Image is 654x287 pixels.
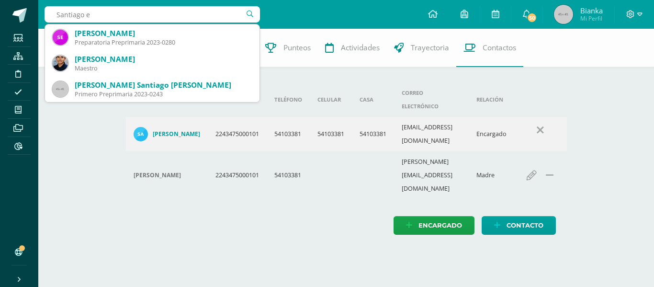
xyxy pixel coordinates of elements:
[456,29,523,67] a: Contactos
[341,43,380,53] span: Actividades
[310,117,352,151] td: 54103381
[580,6,603,15] span: Bianka
[53,56,68,71] img: 34b7d2815c833d3d4a9d7dedfdeadf41.png
[258,29,318,67] a: Punteos
[387,29,456,67] a: Trayectoria
[75,28,252,38] div: [PERSON_NAME]
[75,90,252,98] div: Primero Preprimaria 2023-0243
[527,12,537,23] span: 50
[394,216,474,235] a: Encargado
[483,43,516,53] span: Contactos
[469,117,514,151] td: Encargado
[318,29,387,67] a: Actividades
[352,82,394,117] th: Casa
[507,217,543,234] span: Contacto
[310,82,352,117] th: Celular
[394,82,469,117] th: Correo electrónico
[53,81,68,97] img: 45x45
[482,216,556,235] a: Contacto
[469,82,514,117] th: Relación
[75,54,252,64] div: [PERSON_NAME]
[134,172,181,179] h4: [PERSON_NAME]
[75,80,252,90] div: [PERSON_NAME] Santiago [PERSON_NAME]
[267,151,310,199] td: 54103381
[75,64,252,72] div: Maestro
[580,14,603,23] span: Mi Perfil
[394,151,469,199] td: [PERSON_NAME][EMAIL_ADDRESS][DOMAIN_NAME]
[267,82,310,117] th: Teléfono
[418,217,462,234] span: Encargado
[134,172,200,179] div: Karen Figueroa
[469,151,514,199] td: Madre
[53,30,68,45] img: fcfc4473aa774222710b5d9dcb5ef8f1.png
[267,117,310,151] td: 54103381
[208,117,267,151] td: 2243475000101
[134,127,200,141] a: [PERSON_NAME]
[411,43,449,53] span: Trayectoria
[554,5,573,24] img: 45x45
[75,38,252,46] div: Preparatoria Preprimaria 2023-0280
[394,117,469,151] td: [EMAIL_ADDRESS][DOMAIN_NAME]
[45,6,260,23] input: Busca un usuario...
[208,151,267,199] td: 2243475000101
[283,43,311,53] span: Punteos
[134,127,148,141] img: 3b8b79309b93634fec15f9c00c8dc0e7.png
[352,117,394,151] td: 54103381
[153,130,200,138] h4: [PERSON_NAME]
